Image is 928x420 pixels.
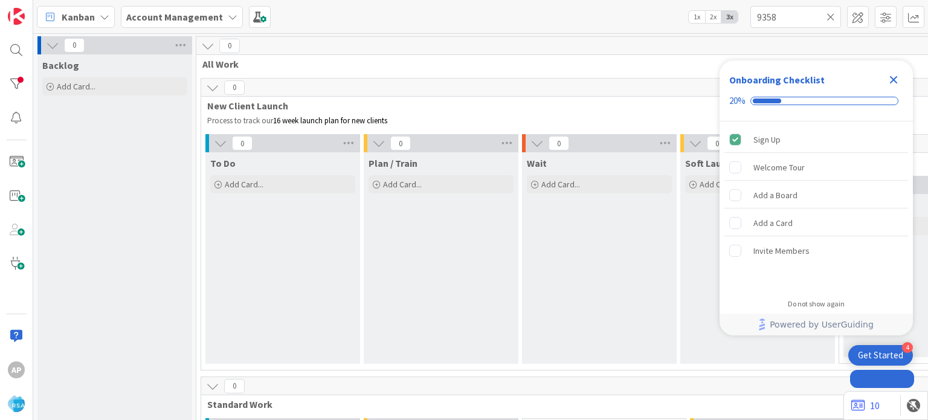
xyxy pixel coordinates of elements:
span: Wait [527,157,547,169]
span: Add Card... [57,81,95,92]
span: 0 [219,39,240,53]
span: 0 [707,136,727,150]
span: Add Card... [700,179,738,190]
span: Add Card... [541,179,580,190]
div: Open Get Started checklist, remaining modules: 4 [848,345,913,366]
span: 1x [689,11,705,23]
div: Invite Members [753,244,810,258]
div: Add a Card [753,216,793,230]
div: Sign Up [753,132,781,147]
b: Account Management [126,11,223,23]
img: avatar [8,395,25,412]
div: Invite Members is incomplete. [724,237,908,264]
div: Checklist items [720,121,913,291]
span: 0 [232,136,253,150]
div: Footer [720,314,913,335]
div: Add a Board [753,188,797,202]
div: Add a Card is incomplete. [724,210,908,236]
span: To Do [210,157,236,169]
div: 4 [902,342,913,353]
div: Welcome Tour [753,160,805,175]
span: Add Card... [225,179,263,190]
div: Checklist progress: 20% [729,95,903,106]
div: Sign Up is complete. [724,126,908,153]
div: 20% [729,95,746,106]
span: Soft Launch [685,157,737,169]
div: Get Started [858,349,903,361]
div: Ap [8,361,25,378]
span: 2x [705,11,721,23]
span: Plan / Train [369,157,417,169]
span: 16 week launch plan for new clients [273,115,387,126]
a: Powered by UserGuiding [726,314,907,335]
span: Backlog [42,59,79,71]
input: Quick Filter... [750,6,841,28]
div: Add a Board is incomplete. [724,182,908,208]
span: 3x [721,11,738,23]
span: 0 [224,80,245,95]
span: 0 [64,38,85,53]
div: Close Checklist [884,70,903,89]
a: 10 [851,398,880,413]
div: Checklist Container [720,60,913,335]
span: Powered by UserGuiding [770,317,874,332]
div: Do not show again [788,299,845,309]
span: 0 [549,136,569,150]
div: Onboarding Checklist [729,73,825,87]
img: Visit kanbanzone.com [8,8,25,25]
div: Welcome Tour is incomplete. [724,154,908,181]
span: 0 [224,379,245,393]
span: Add Card... [383,179,422,190]
span: Kanban [62,10,95,24]
span: 0 [390,136,411,150]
